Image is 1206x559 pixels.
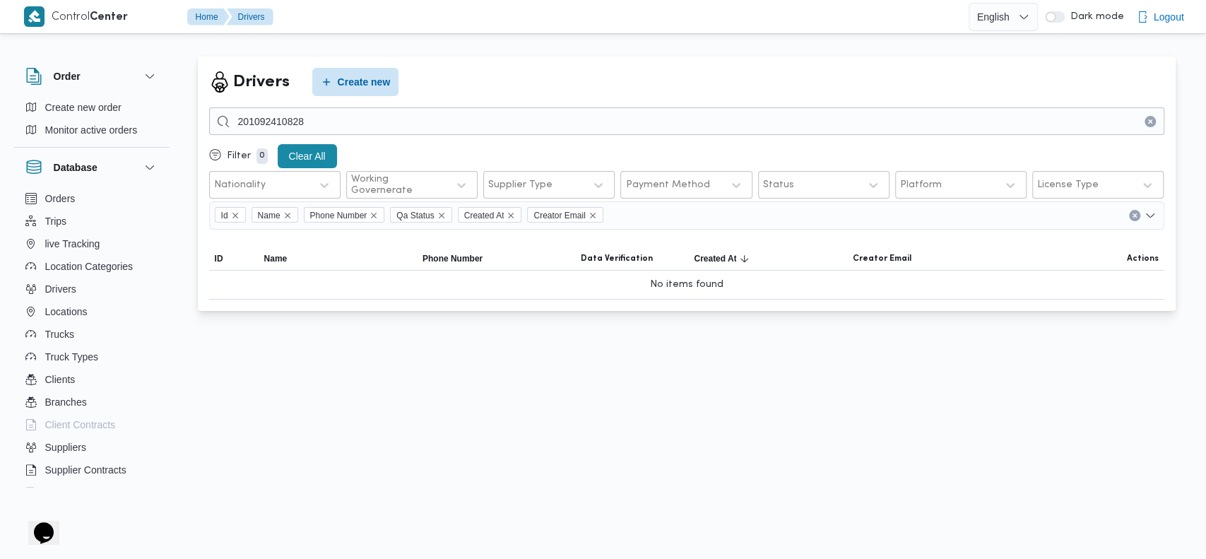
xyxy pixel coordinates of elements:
[310,208,367,223] span: Phone Number
[688,247,846,270] button: Created AtSorted in descending order
[488,180,552,191] div: Supplier Type
[259,247,417,270] button: Name
[20,391,164,413] button: Branches
[264,253,288,264] span: Name
[1129,210,1140,221] button: Clear input
[581,253,653,264] span: Data Verification
[20,346,164,368] button: Truck Types
[20,255,164,278] button: Location Categories
[458,207,522,223] span: Created At
[14,502,59,545] iframe: chat widget
[45,461,126,478] span: Supplier Contracts
[20,187,164,210] button: Orders
[283,211,292,220] button: Remove Name from selection in this group
[20,459,164,481] button: Supplier Contracts
[45,213,67,230] span: Trips
[252,207,298,223] span: Name
[1065,11,1124,23] span: Dark mode
[209,107,1164,135] input: Search...
[215,253,223,264] span: ID
[20,96,164,119] button: Create new order
[1127,253,1159,264] span: Actions
[256,148,268,164] p: 0
[763,180,794,191] div: Status
[20,119,164,141] button: Monitor active orders
[853,253,911,264] span: Creator Email
[45,281,76,298] span: Drivers
[900,180,942,191] div: Platform
[1145,116,1156,127] button: Clear input
[25,68,158,85] button: Order
[650,276,723,293] span: No items found
[227,8,273,25] button: Drivers
[1145,210,1156,221] button: Open list of options
[24,6,45,27] img: X8yXhbKr1z7QwAAAABJRU5ErkJggg==
[422,253,483,264] span: Phone Number
[278,144,337,168] button: Clear All
[20,323,164,346] button: Trucks
[45,303,88,320] span: Locations
[227,151,251,162] p: Filter
[20,278,164,300] button: Drivers
[45,258,134,275] span: Location Categories
[527,207,603,223] span: Creator Email
[1131,3,1190,31] button: Logout
[45,416,116,433] span: Client Contracts
[396,208,434,223] span: Qa Status
[90,12,128,23] b: Center
[625,180,709,191] div: Payment Method
[45,394,87,411] span: Branches
[589,211,597,220] button: Remove Creator Email from selection in this group
[45,99,122,116] span: Create new order
[507,211,515,220] button: Remove Created At from selection in this group
[437,211,446,220] button: Remove Qa Status from selection in this group
[25,159,158,176] button: Database
[694,253,736,264] span: Created At; Sorted in descending order
[304,207,385,223] span: Phone Number
[20,300,164,323] button: Locations
[45,235,100,252] span: live Tracking
[14,96,170,147] div: Order
[20,210,164,233] button: Trips
[233,70,290,95] h2: Drivers
[533,208,585,223] span: Creator Email
[45,348,98,365] span: Truck Types
[45,484,81,501] span: Devices
[14,187,170,493] div: Database
[45,371,76,388] span: Clients
[20,481,164,504] button: Devices
[20,436,164,459] button: Suppliers
[187,8,230,25] button: Home
[214,180,266,191] div: Nationality
[45,326,74,343] span: Trucks
[45,122,138,139] span: Monitor active orders
[390,207,451,223] span: Qa Status
[54,68,81,85] h3: Order
[20,233,164,255] button: live Tracking
[45,190,76,207] span: Orders
[20,413,164,436] button: Client Contracts
[215,207,246,223] span: Id
[464,208,504,223] span: Created At
[338,73,391,90] span: Create new
[20,368,164,391] button: Clients
[231,211,240,220] button: Remove Id from selection in this group
[1037,180,1099,191] div: License Type
[370,211,378,220] button: Remove Phone Number from selection in this group
[417,247,575,270] button: Phone Number
[739,253,750,264] svg: Sorted in descending order
[221,208,228,223] span: Id
[312,68,399,96] button: Create new
[258,208,280,223] span: Name
[1154,8,1184,25] span: Logout
[209,247,259,270] button: ID
[45,439,86,456] span: Suppliers
[351,174,442,196] div: Working Governerate
[54,159,97,176] h3: Database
